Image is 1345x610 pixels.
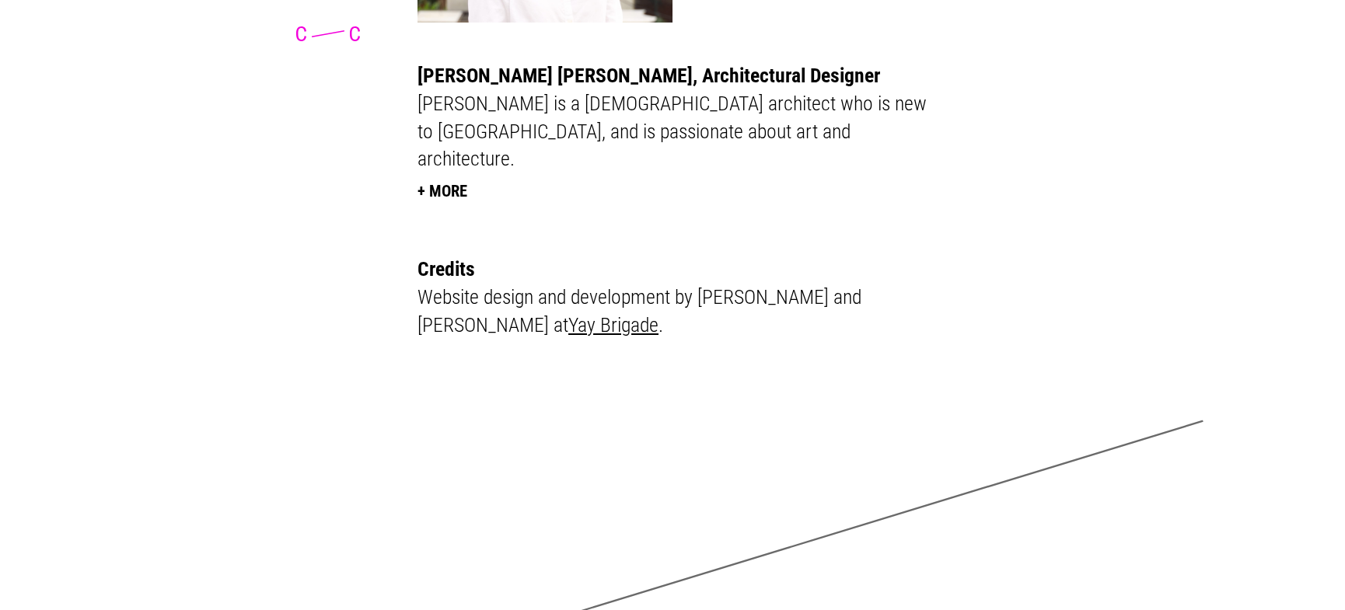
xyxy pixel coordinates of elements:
p: Website design and development by [PERSON_NAME] and [PERSON_NAME] at . [417,284,928,340]
h2: Credits [417,256,928,284]
button: + More [417,173,467,207]
p: [PERSON_NAME] is a [DEMOGRAPHIC_DATA] architect who is new to [GEOGRAPHIC_DATA], and is passionat... [417,90,928,173]
h2: [PERSON_NAME] [PERSON_NAME], Architectural Designer [417,62,928,90]
a: Yay Brigade [568,313,659,336]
